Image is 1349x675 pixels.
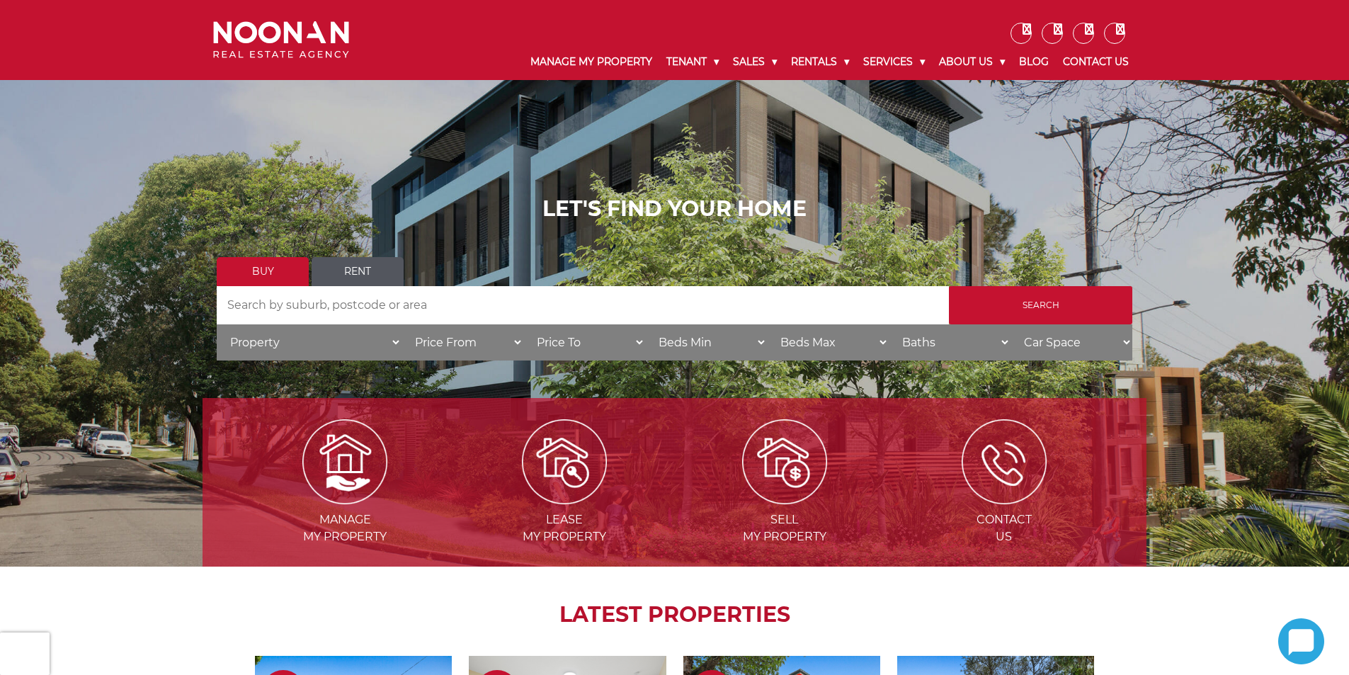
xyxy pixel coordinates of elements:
[237,454,453,543] a: Managemy Property
[676,511,893,545] span: Sell my Property
[302,419,387,504] img: Manage my Property
[213,21,349,59] img: Noonan Real Estate Agency
[676,454,893,543] a: Sellmy Property
[896,454,1112,543] a: ContactUs
[217,257,309,286] a: Buy
[742,419,827,504] img: Sell my property
[1056,44,1136,80] a: Contact Us
[237,511,453,545] span: Manage my Property
[856,44,932,80] a: Services
[949,286,1132,324] input: Search
[896,511,1112,545] span: Contact Us
[456,511,673,545] span: Lease my Property
[932,44,1012,80] a: About Us
[962,419,1047,504] img: ICONS
[523,44,659,80] a: Manage My Property
[217,286,949,324] input: Search by suburb, postcode or area
[659,44,726,80] a: Tenant
[238,602,1111,628] h2: LATEST PROPERTIES
[456,454,673,543] a: Leasemy Property
[312,257,404,286] a: Rent
[522,419,607,504] img: Lease my property
[1012,44,1056,80] a: Blog
[217,196,1132,222] h1: LET'S FIND YOUR HOME
[784,44,856,80] a: Rentals
[726,44,784,80] a: Sales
